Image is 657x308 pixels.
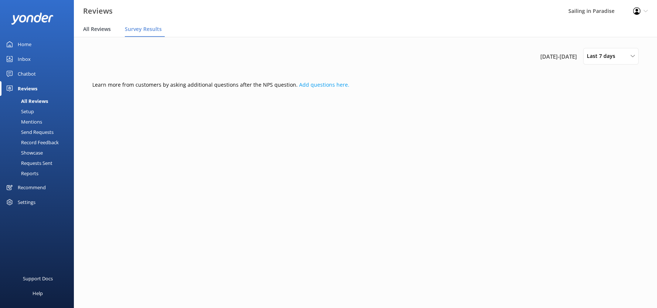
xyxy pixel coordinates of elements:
div: Reviews [18,81,37,96]
div: Setup [4,106,34,117]
span: [DATE] - [DATE] [540,52,577,61]
a: Record Feedback [4,137,74,148]
p: Learn more from customers by asking additional questions after the NPS question. [92,81,639,89]
a: All Reviews [4,96,74,106]
div: Reports [4,168,38,179]
div: All Reviews [4,96,48,106]
span: Survey Results [125,25,162,33]
div: Inbox [18,52,31,66]
div: Record Feedback [4,137,59,148]
div: Settings [18,195,35,210]
div: Showcase [4,148,43,158]
h3: Reviews [83,5,113,17]
a: Setup [4,106,74,117]
div: Support Docs [23,271,53,286]
a: Add questions here. [299,81,349,88]
div: Mentions [4,117,42,127]
div: Home [18,37,31,52]
div: Chatbot [18,66,36,81]
div: Requests Sent [4,158,52,168]
img: yonder-white-logo.png [11,13,54,25]
a: Reports [4,168,74,179]
div: Help [32,286,43,301]
a: Mentions [4,117,74,127]
a: Showcase [4,148,74,158]
a: Requests Sent [4,158,74,168]
div: Send Requests [4,127,54,137]
span: All Reviews [83,25,111,33]
div: Recommend [18,180,46,195]
a: Send Requests [4,127,74,137]
span: Last 7 days [587,52,620,60]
